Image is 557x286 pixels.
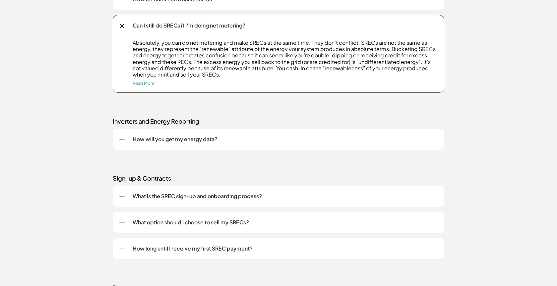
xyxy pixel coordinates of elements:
[113,174,444,182] p: Sign-up & Contracts
[133,218,438,226] p: What option should I choose to sell my SRECs?
[133,39,438,78] p: Absolutely, you can do net metering and make SRECs at the same time. They don't conflict. SRECs a...
[133,22,438,29] p: Can I still do SRECs if I'm doing net metering?
[133,192,438,200] p: What is the SREC sign-up and onboarding process?
[133,245,438,253] p: How long until I receive my first SREC payment?
[133,81,155,86] a: Read More
[133,135,438,143] p: How will you get my energy data?
[113,117,444,125] p: Inverters and Energy Reporting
